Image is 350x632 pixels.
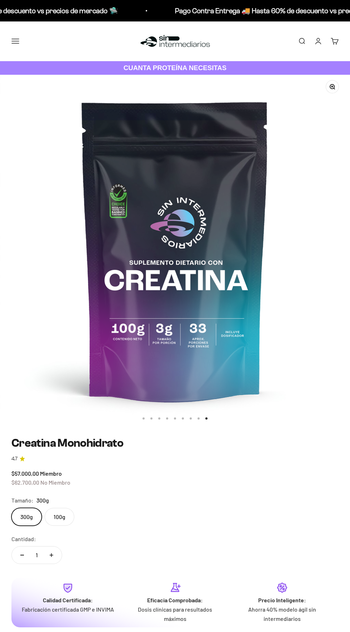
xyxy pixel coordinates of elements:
p: Fabricación certificada GMP e INVIMA [20,605,116,614]
p: Dosis clínicas para resultados máximos [127,605,223,623]
strong: CUANTA PROTEÍNA NECESITAS [124,64,227,72]
span: 300g [36,496,49,505]
button: Aumentar cantidad [41,547,62,564]
button: Reducir cantidad [12,547,32,564]
span: 4.7 [11,455,17,463]
strong: Eficacia Comprobada: [147,597,203,603]
strong: Precio Inteligente: [258,597,306,603]
span: $57.000,00 [11,470,39,477]
label: Cantidad: [11,534,36,544]
a: 4.74.7 de 5.0 estrellas [11,455,339,463]
p: Ahorra 40% modelo ágil sin intermediarios [234,605,330,623]
legend: Tamaño: [11,496,34,505]
strong: Calidad Certificada: [43,597,93,603]
span: No Miembro [40,479,70,486]
h1: Creatina Monohidrato [11,437,339,449]
span: Miembro [40,470,62,477]
span: $62.700,00 [11,479,39,486]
